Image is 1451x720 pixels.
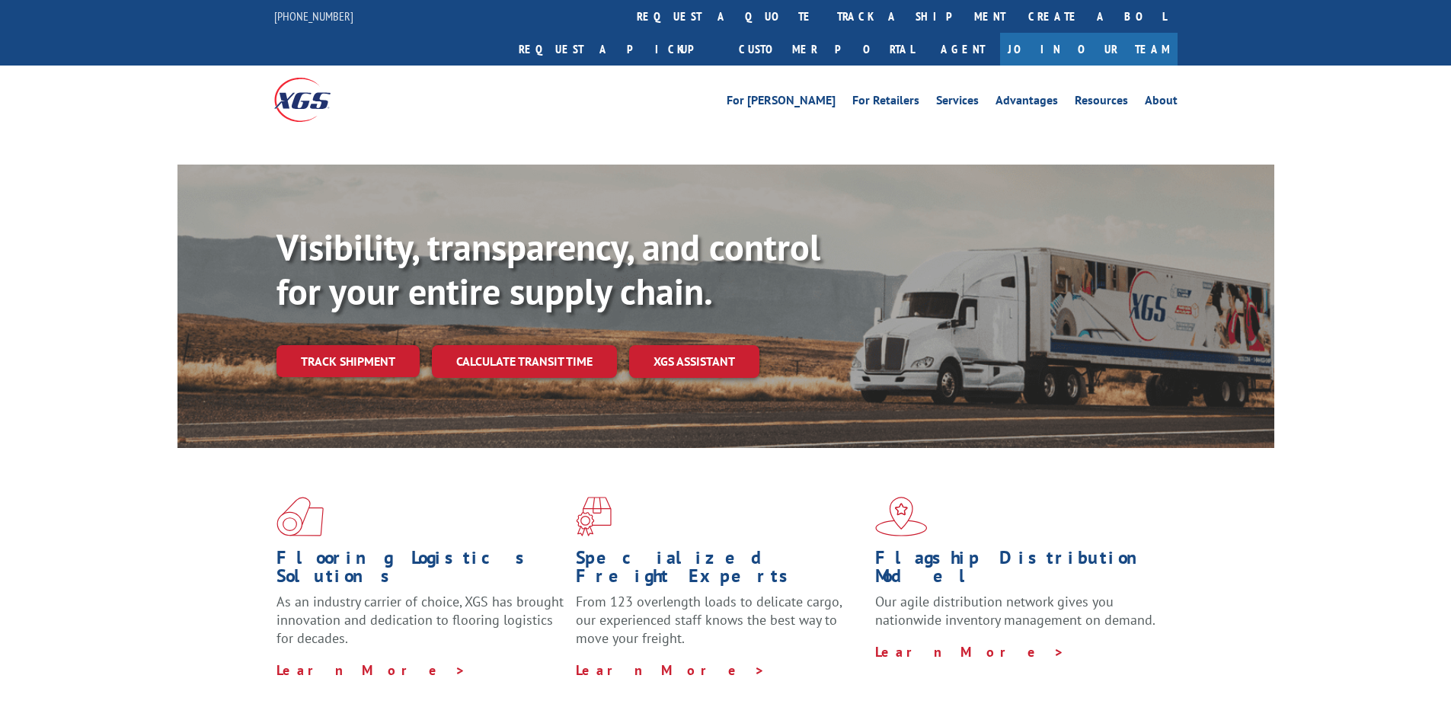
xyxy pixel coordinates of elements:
h1: Flooring Logistics Solutions [276,549,564,593]
img: xgs-icon-focused-on-flooring-red [576,497,612,536]
a: [PHONE_NUMBER] [274,8,353,24]
img: xgs-icon-total-supply-chain-intelligence-red [276,497,324,536]
a: Advantages [996,94,1058,111]
img: xgs-icon-flagship-distribution-model-red [875,497,928,536]
a: Services [936,94,979,111]
a: Learn More > [875,643,1065,661]
a: Learn More > [276,661,466,679]
a: Resources [1075,94,1128,111]
h1: Specialized Freight Experts [576,549,864,593]
b: Visibility, transparency, and control for your entire supply chain. [276,223,820,315]
span: As an industry carrier of choice, XGS has brought innovation and dedication to flooring logistics... [276,593,564,647]
a: For Retailers [852,94,919,111]
a: For [PERSON_NAME] [727,94,836,111]
a: Request a pickup [507,33,727,66]
a: Join Our Team [1000,33,1178,66]
a: XGS ASSISTANT [629,345,759,378]
a: Customer Portal [727,33,925,66]
p: From 123 overlength loads to delicate cargo, our experienced staff knows the best way to move you... [576,593,864,661]
a: About [1145,94,1178,111]
span: Our agile distribution network gives you nationwide inventory management on demand. [875,593,1155,629]
a: Agent [925,33,1000,66]
a: Track shipment [276,345,420,377]
a: Learn More > [576,661,765,679]
h1: Flagship Distribution Model [875,549,1163,593]
a: Calculate transit time [432,345,617,378]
